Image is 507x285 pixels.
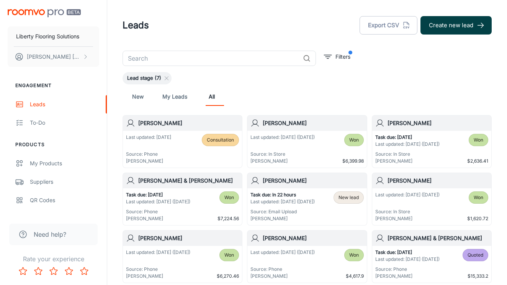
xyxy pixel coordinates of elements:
p: Last updated: [DATE] ([DATE]) [126,198,190,205]
span: Won [349,252,359,259]
p: Source: Phone [126,151,171,158]
h6: [PERSON_NAME] [388,176,488,185]
p: [PERSON_NAME] [375,273,440,280]
p: Last updated: [DATE] ([DATE]) [250,134,315,141]
span: New lead [339,194,359,201]
a: All [203,87,221,106]
span: $7,224.56 [218,215,239,222]
button: Rate 2 star [31,264,46,279]
p: [PERSON_NAME] [375,158,440,165]
span: Won [224,194,234,201]
span: $6,399.98 [342,158,364,165]
a: My Leads [162,87,187,106]
p: Source: In Store [250,151,315,158]
span: Lead stage (7) [123,74,166,82]
h6: [PERSON_NAME] [138,234,239,242]
div: QR Codes [30,196,99,204]
p: [PERSON_NAME] [375,215,440,222]
p: [PERSON_NAME] [250,158,315,165]
p: Source: In Store [375,208,440,215]
a: [PERSON_NAME]Last updated: [DATE] ([DATE])Source: Phone[PERSON_NAME]Won$4,617.9 [247,230,367,283]
img: Roomvo PRO Beta [8,9,81,17]
h6: [PERSON_NAME] [263,119,363,127]
div: Leads [30,100,99,109]
p: Source: Phone [250,266,315,273]
button: Export CSV [360,16,417,35]
p: Source: Phone [126,266,190,273]
div: Lead stage (7) [123,72,172,84]
button: [PERSON_NAME] [PERSON_NAME] [8,47,99,67]
p: Task due: [DATE] [375,134,440,141]
span: $2,636.41 [467,158,488,165]
span: Need help? [34,230,66,239]
a: [PERSON_NAME]Last updated: [DATE] ([DATE])Source: In Store[PERSON_NAME]Won$1,620.72 [372,173,492,226]
button: Rate 3 star [46,264,61,279]
p: Last updated: [DATE] ([DATE]) [375,141,440,148]
a: [PERSON_NAME]Task due: [DATE]Last updated: [DATE] ([DATE])Source: In Store[PERSON_NAME]Won$2,636.41 [372,115,492,168]
button: Rate 1 star [15,264,31,279]
input: Search [123,51,300,66]
a: [PERSON_NAME] & [PERSON_NAME]Task due: [DATE]Last updated: [DATE] ([DATE])Source: Phone[PERSON_NA... [372,230,492,283]
p: [PERSON_NAME] [126,215,190,222]
p: Source: Phone [375,266,440,273]
span: $1,620.72 [467,215,488,222]
h6: [PERSON_NAME] [388,119,488,127]
div: To-do [30,119,99,127]
p: Last updated: [DATE] ([DATE]) [375,191,440,198]
p: Last updated: [DATE] ([DATE]) [375,256,440,263]
p: Source: Email Upload [250,208,315,215]
p: Task due: In 22 hours [250,191,315,198]
a: [PERSON_NAME] & [PERSON_NAME]Task due: [DATE]Last updated: [DATE] ([DATE])Source: Phone[PERSON_NA... [123,173,242,226]
p: Source: Phone [126,208,190,215]
h6: [PERSON_NAME] [138,119,239,127]
button: Liberty Flooring Solutions [8,26,99,46]
span: $4,617.9 [346,273,364,280]
p: [PERSON_NAME] [126,158,171,165]
h6: [PERSON_NAME] [263,176,363,185]
span: Won [224,252,234,259]
div: Suppliers [30,178,99,186]
h6: [PERSON_NAME] [263,234,363,242]
button: Rate 5 star [77,264,92,279]
span: Won [349,137,359,143]
p: Source: In Store [375,151,440,158]
p: Rate your experience [6,254,101,264]
p: [PERSON_NAME] [250,273,315,280]
a: [PERSON_NAME]Task due: In 22 hoursLast updated: [DATE] ([DATE])Source: Email Upload[PERSON_NAME]N... [247,173,367,226]
span: Quoted [468,252,483,259]
p: [PERSON_NAME] [126,273,190,280]
p: Task due: [DATE] [375,249,440,256]
span: Won [474,194,483,201]
p: Last updated: [DATE] ([DATE]) [126,249,190,256]
a: [PERSON_NAME]Last updated: [DATE] ([DATE])Source: Phone[PERSON_NAME]Won$6,270.46 [123,230,242,283]
span: Won [474,137,483,143]
p: Filters [335,53,350,61]
a: [PERSON_NAME]Last updated: [DATE] ([DATE])Source: In Store[PERSON_NAME]Won$6,399.98 [247,115,367,168]
p: [PERSON_NAME] [PERSON_NAME] [27,53,81,61]
h1: Leads [123,18,149,32]
a: New [129,87,147,106]
p: [PERSON_NAME] [250,215,315,222]
h6: [PERSON_NAME] & [PERSON_NAME] [388,234,488,242]
a: [PERSON_NAME]Last updated: [DATE]Source: Phone[PERSON_NAME]Consultation [123,115,242,168]
p: Last updated: [DATE] [126,134,171,141]
span: $6,270.46 [217,273,239,280]
p: Last updated: [DATE] ([DATE]) [250,198,315,205]
p: Last updated: [DATE] ([DATE]) [250,249,315,256]
button: Rate 4 star [61,264,77,279]
button: filter [322,51,352,63]
span: Consultation [207,137,234,143]
p: Liberty Flooring Solutions [16,32,79,41]
h6: [PERSON_NAME] & [PERSON_NAME] [138,176,239,185]
span: $15,333.2 [468,273,488,280]
div: My Products [30,159,99,168]
button: Create new lead [420,16,492,35]
p: Task due: [DATE] [126,191,190,198]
